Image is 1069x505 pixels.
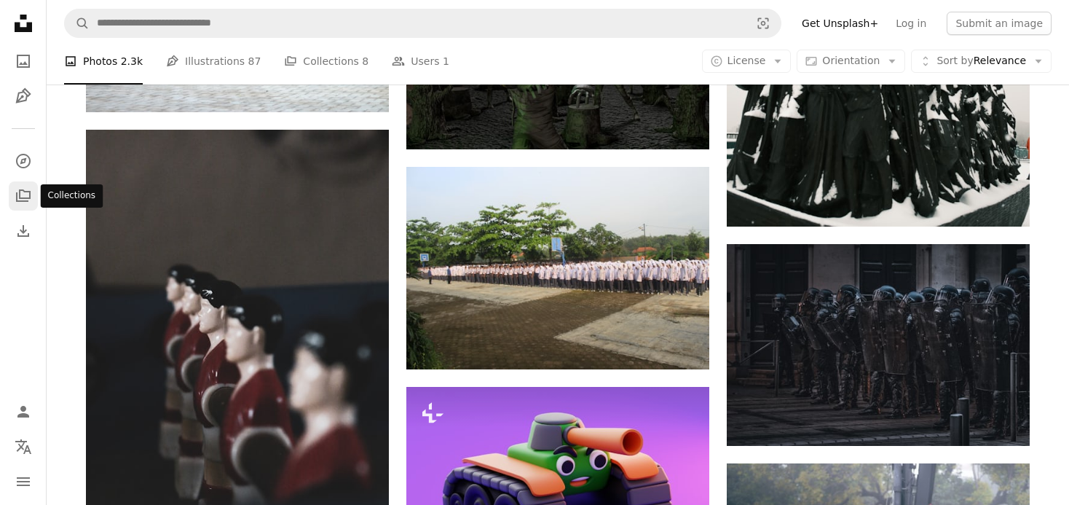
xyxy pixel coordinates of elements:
span: License [727,55,766,66]
img: a group of people standing in front of a building [727,244,1030,446]
button: Sort byRelevance [911,50,1052,73]
a: Illustrations 87 [166,38,261,85]
span: Orientation [822,55,880,66]
button: Menu [9,467,38,496]
button: Search Unsplash [65,9,90,37]
a: Users 1 [392,38,449,85]
a: Explore [9,146,38,176]
a: Collections [9,181,38,211]
span: Relevance [936,54,1026,68]
button: Submit an image [947,12,1052,35]
span: Sort by [936,55,973,66]
form: Find visuals sitewide [64,9,781,38]
button: License [702,50,792,73]
button: Language [9,432,38,461]
button: Visual search [746,9,781,37]
a: Get Unsplash+ [793,12,887,35]
img: Large group of people standing in formation outdoors. [406,167,709,369]
a: Download History [9,216,38,246]
a: Home — Unsplash [9,9,38,41]
a: Log in / Sign up [9,397,38,426]
span: 8 [362,53,368,69]
a: A green and orange toy vehicle on a purple background [406,481,709,494]
a: Collections 8 [284,38,368,85]
span: 87 [248,53,261,69]
a: red white and black chess piece [86,351,389,364]
span: 1 [443,53,449,69]
a: Log in [887,12,935,35]
a: Illustrations [9,82,38,111]
a: a group of people standing in front of a building [727,338,1030,351]
a: Photos [9,47,38,76]
a: Large group of people standing in formation outdoors. [406,261,709,274]
button: Orientation [797,50,905,73]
